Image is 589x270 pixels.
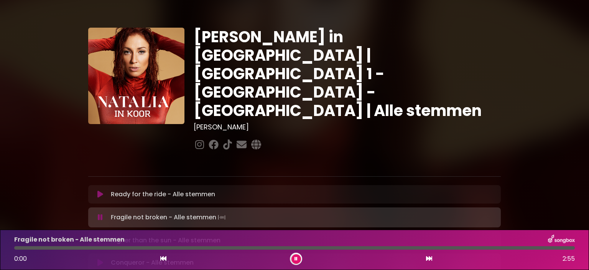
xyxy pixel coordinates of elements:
[14,254,27,263] span: 0:00
[563,254,575,263] span: 2:55
[216,212,227,223] img: waveform4.gif
[111,212,227,223] p: Fragile not broken - Alle stemmen
[88,28,184,124] img: YTVS25JmS9CLUqXqkEhs
[548,235,575,245] img: songbox-logo-white.png
[194,28,501,120] h1: [PERSON_NAME] in [GEOGRAPHIC_DATA] | [GEOGRAPHIC_DATA] 1 - [GEOGRAPHIC_DATA] - [GEOGRAPHIC_DATA] ...
[111,190,215,199] p: Ready for the ride - Alle stemmen
[14,235,125,244] p: Fragile not broken - Alle stemmen
[194,123,501,131] h3: [PERSON_NAME]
